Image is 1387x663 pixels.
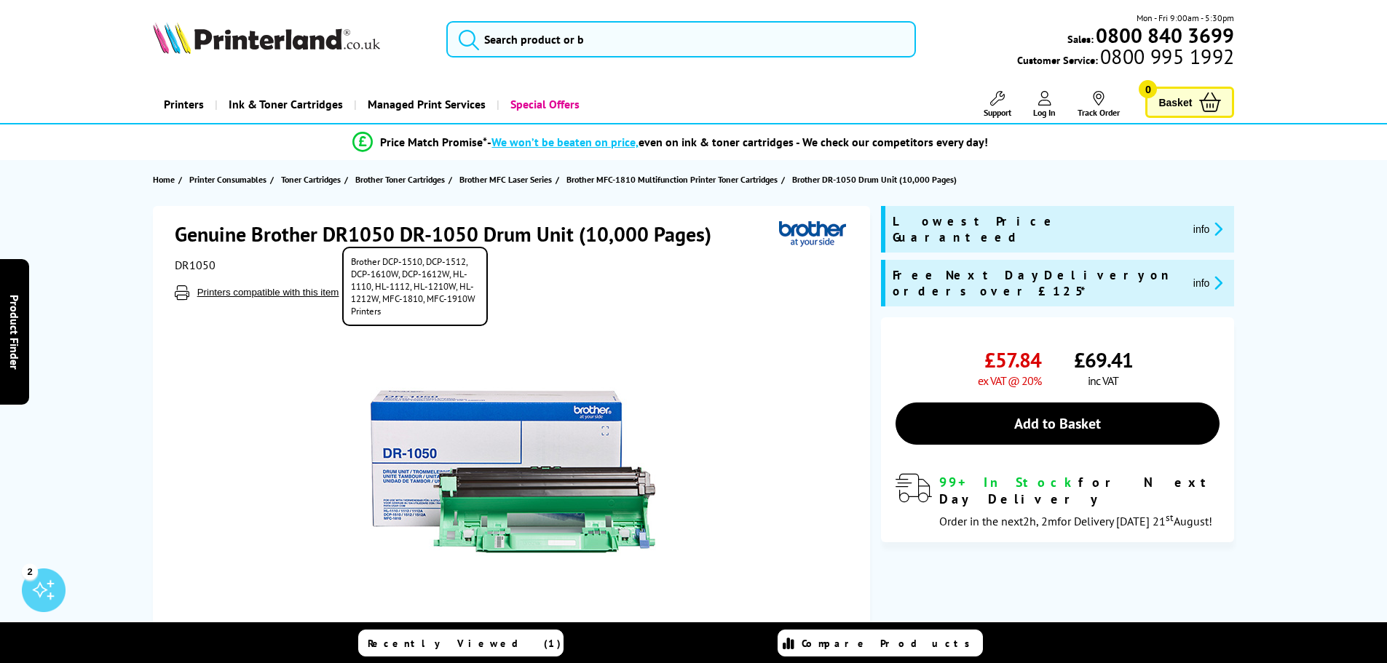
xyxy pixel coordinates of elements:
[189,172,270,187] a: Printer Consumables
[1033,107,1056,118] span: Log In
[175,258,216,272] span: DR1050
[459,172,552,187] span: Brother MFC Laser Series
[491,135,639,149] span: We won’t be beaten on price,
[1096,22,1234,49] b: 0800 840 3699
[778,630,983,656] a: Compare Products
[1067,32,1094,46] span: Sales:
[984,91,1011,118] a: Support
[355,172,445,187] span: Brother Toner Cartridges
[896,402,1220,445] a: Add to Basket
[1023,514,1057,528] span: 2h, 2m
[355,172,448,187] a: Brother Toner Cartridges
[566,172,778,187] span: Brother MFC-1810 Multifunction Printer Toner Cartridges
[175,221,726,247] h1: Genuine Brother DR1050 DR-1050 Drum Unit (10,000 Pages)
[358,630,564,656] a: Recently Viewed (1)
[371,329,656,614] img: Brother DR1050 DR-1050 Drum Unit (10,000 Pages)
[281,172,344,187] a: Toner Cartridges
[1166,511,1174,524] sup: st
[215,86,354,123] a: Ink & Toner Cartridges
[153,172,178,187] a: Home
[893,267,1182,299] span: Free Next Day Delivery on orders over £125*
[281,172,341,187] span: Toner Cartridges
[153,22,429,57] a: Printerland Logo
[1098,49,1234,63] span: 0800 995 1992
[380,135,487,149] span: Price Match Promise*
[1158,92,1192,112] span: Basket
[802,637,978,650] span: Compare Products
[368,637,561,650] span: Recently Viewed (1)
[342,247,488,326] span: Brother DCP-1510, DCP-1512, DCP-1610W, DCP-1612W, HL-1110, HL-1112, HL-1210W, HL-1212W, MFC-1810,...
[896,474,1220,528] div: modal_delivery
[779,221,846,247] img: Brother
[354,86,497,123] a: Managed Print Services
[153,172,175,187] span: Home
[1088,373,1118,388] span: inc VAT
[189,172,266,187] span: Printer Consumables
[153,22,380,54] img: Printerland Logo
[119,130,1223,155] li: modal_Promise
[792,174,957,185] span: Brother DR-1050 Drum Unit (10,000 Pages)
[939,514,1212,528] span: Order in the next for Delivery [DATE] 21 August!
[1137,11,1234,25] span: Mon - Fri 9:00am - 5:30pm
[1145,87,1234,118] a: Basket 0
[566,172,781,187] a: Brother MFC-1810 Multifunction Printer Toner Cartridges
[1094,28,1234,42] a: 0800 840 3699
[497,86,590,123] a: Special Offers
[1078,91,1120,118] a: Track Order
[984,107,1011,118] span: Support
[153,86,215,123] a: Printers
[939,474,1078,491] span: 99+ In Stock
[1017,49,1234,67] span: Customer Service:
[229,86,343,123] span: Ink & Toner Cartridges
[459,172,556,187] a: Brother MFC Laser Series
[22,563,38,579] div: 2
[1139,80,1157,98] span: 0
[446,21,916,57] input: Search product or b
[193,286,344,298] button: Printers compatible with this item
[1033,91,1056,118] a: Log In
[7,294,22,369] span: Product Finder
[978,373,1041,388] span: ex VAT @ 20%
[1189,274,1228,291] button: promo-description
[1074,346,1133,373] span: £69.41
[984,346,1041,373] span: £57.84
[893,213,1182,245] span: Lowest Price Guaranteed
[487,135,988,149] div: - even on ink & toner cartridges - We check our competitors every day!
[939,474,1220,507] div: for Next Day Delivery
[1189,221,1228,237] button: promo-description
